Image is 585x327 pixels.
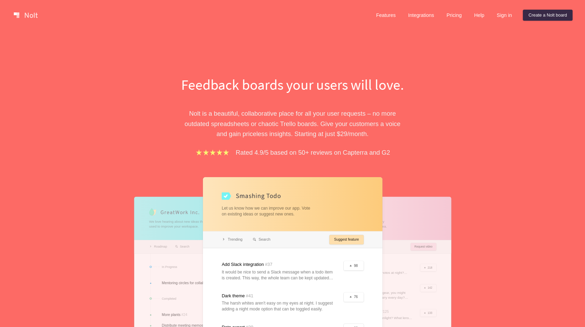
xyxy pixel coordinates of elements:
[523,10,573,21] a: Create a Nolt board
[371,10,401,21] a: Features
[236,147,390,157] p: Rated 4.9/5 based on 50+ reviews on Capterra and G2
[441,10,467,21] a: Pricing
[469,10,490,21] a: Help
[402,10,439,21] a: Integrations
[491,10,517,21] a: Sign in
[174,108,412,139] p: Nolt is a beautiful, collaborative place for all your user requests – no more outdated spreadshee...
[174,75,412,95] h1: Feedback boards your users will love.
[195,148,230,156] img: stars.b067e34983.png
